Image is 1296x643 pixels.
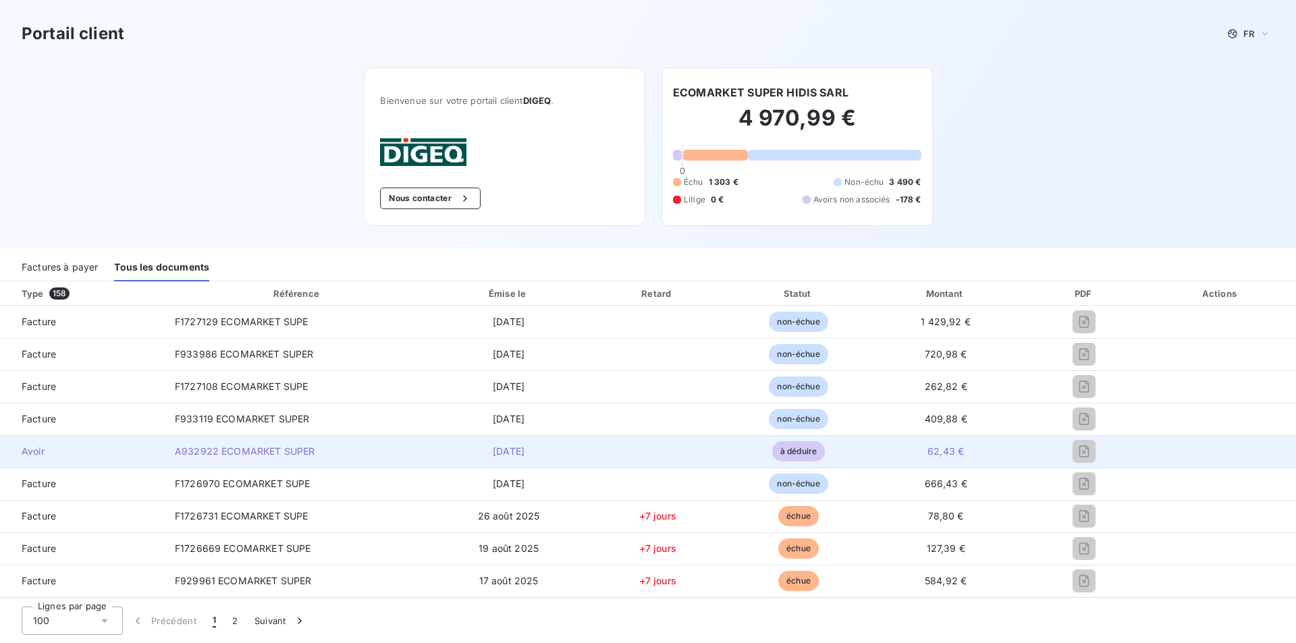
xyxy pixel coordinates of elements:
[673,105,921,145] h2: 4 970,99 €
[769,474,828,494] span: non-échue
[778,506,819,526] span: échue
[175,381,308,392] span: F1727108 ECOMARKET SUPE
[711,194,724,206] span: 0 €
[246,607,315,635] button: Suivant
[273,288,319,299] div: Référence
[778,571,819,591] span: échue
[479,542,539,554] span: 19 août 2025
[769,376,828,397] span: non-échue
[493,381,524,392] span: [DATE]
[927,542,965,554] span: 127,39 €
[772,441,825,462] span: à déduire
[175,316,308,327] span: F1727129 ECOMARKET SUPE
[11,509,153,523] span: Facture
[33,614,49,627] span: 100
[871,287,1021,300] div: Montant
[927,445,964,457] span: 62,43 €
[925,381,967,392] span: 262,82 €
[205,607,224,635] button: 1
[925,348,967,360] span: 720,98 €
[478,510,540,522] span: 26 août 2025
[639,510,676,522] span: +7 jours
[925,575,967,586] span: 584,92 €
[769,409,828,429] span: non-échue
[589,287,726,300] div: Retard
[1243,28,1254,39] span: FR
[493,478,524,489] span: [DATE]
[380,188,480,209] button: Nous contacter
[493,413,524,424] span: [DATE]
[928,510,964,522] span: 78,80 €
[22,253,98,281] div: Factures à payer
[11,574,153,588] span: Facture
[114,253,209,281] div: Tous les documents
[175,348,313,360] span: F933986 ECOMARKET SUPER
[1148,287,1293,300] div: Actions
[680,165,685,176] span: 0
[49,287,70,300] span: 158
[493,348,524,360] span: [DATE]
[925,478,967,489] span: 666,43 €
[684,176,703,188] span: Échu
[493,445,524,457] span: [DATE]
[11,315,153,329] span: Facture
[11,445,153,458] span: Avoir
[175,510,308,522] span: F1726731 ECOMARKET SUPE
[175,542,310,554] span: F1726669 ECOMARKET SUPE
[523,95,551,106] span: DIGEQ
[13,287,161,300] div: Type
[175,445,315,457] span: A932922 ECOMARKET SUPER
[813,194,890,206] span: Avoirs non associés
[732,287,865,300] div: Statut
[673,84,848,101] h6: ECOMARKET SUPER HIDIS SARL
[844,176,884,188] span: Non-échu
[224,607,246,635] button: 2
[434,287,584,300] div: Émise le
[213,614,216,627] span: 1
[11,347,153,361] span: Facture
[11,412,153,426] span: Facture
[769,312,828,332] span: non-échue
[11,477,153,491] span: Facture
[778,538,819,559] span: échue
[175,478,310,489] span: F1726970 ECOMARKET SUPE
[22,22,124,46] h3: Portail client
[639,575,676,586] span: +7 jours
[380,138,466,166] img: Company logo
[639,542,676,554] span: +7 jours
[889,176,921,188] span: 3 490 €
[921,316,971,327] span: 1 429,92 €
[769,344,828,364] span: non-échue
[1026,287,1143,300] div: PDF
[493,316,524,327] span: [DATE]
[123,607,205,635] button: Précédent
[709,176,738,188] span: 1 303 €
[380,95,628,106] span: Bienvenue sur votre portail client .
[175,413,309,424] span: F933119 ECOMARKET SUPER
[684,194,705,206] span: Litige
[479,575,539,586] span: 17 août 2025
[896,194,921,206] span: -178 €
[11,380,153,393] span: Facture
[11,542,153,555] span: Facture
[175,575,311,586] span: F929961 ECOMARKET SUPER
[925,413,967,424] span: 409,88 €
